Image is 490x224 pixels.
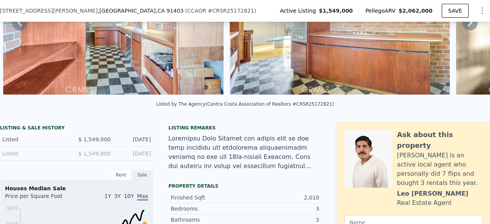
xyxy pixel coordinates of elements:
[245,216,319,224] div: 3
[208,8,254,14] span: # CRSR25172821
[78,136,111,142] span: $ 1,549,000
[124,193,134,199] span: 10Y
[2,150,70,157] div: Listed
[117,136,151,143] div: [DATE]
[442,4,469,18] button: SAVE
[156,101,334,107] div: Listed by The Agency (Contra Costa Association of Realtors #CRSR25172821)
[110,170,132,180] div: Rent
[168,183,322,189] div: Property details
[399,8,433,14] span: $2,062,000
[5,185,148,192] div: Houses Median Sale
[475,3,490,18] button: Show Options
[117,150,151,157] div: [DATE]
[168,125,322,131] div: Listing remarks
[280,7,319,15] span: Active Listing
[137,193,148,201] span: Max
[366,7,399,15] span: Pellego ARV
[5,192,77,204] div: Price per Square Foot
[171,205,245,213] div: Bedrooms
[98,7,183,15] span: , [GEOGRAPHIC_DATA]
[187,8,206,14] span: CCAOR
[397,151,482,188] div: [PERSON_NAME] is an active local agent who personally did 7 flips and bought 3 rentals this year.
[7,206,18,211] tspan: $901
[2,136,70,143] div: Listed
[105,193,111,199] span: 1Y
[132,170,153,180] div: Sale
[397,129,482,151] div: Ask about this property
[397,189,468,198] div: Leo [PERSON_NAME]
[245,205,319,213] div: 3
[185,7,256,15] div: ( )
[171,216,245,224] div: Bathrooms
[78,150,111,157] span: $ 1,549,000
[319,7,353,15] span: $1,549,000
[171,194,245,201] div: Finished Sqft
[114,193,121,199] span: 3Y
[156,8,184,14] span: , CA 91403
[245,194,319,201] div: 2,010
[168,134,322,171] div: Loremipsu Dolo Sitamet con adipis elit se doe temp incididu utl etdolorema aliquaenimadm veniamq ...
[397,198,452,208] div: Real Estate Agent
